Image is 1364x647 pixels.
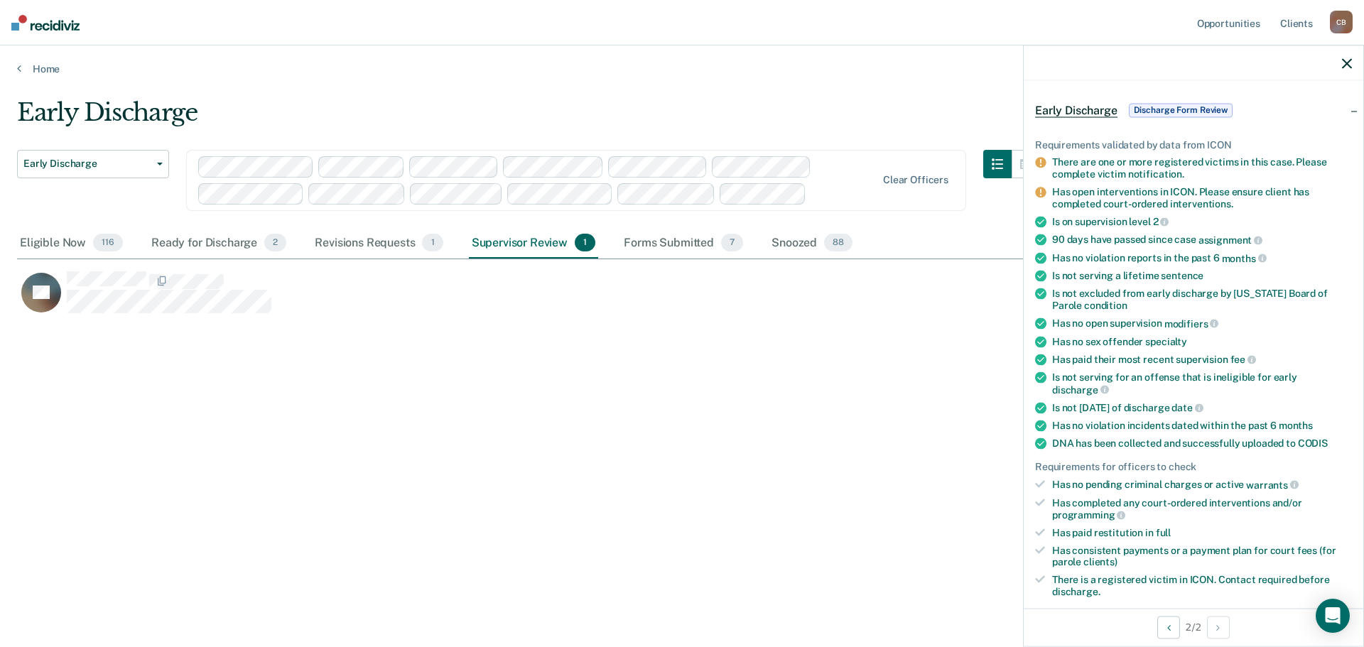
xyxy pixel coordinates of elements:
[422,234,443,252] span: 1
[1052,335,1352,347] div: Has no sex offender
[1164,317,1219,329] span: modifiers
[1052,317,1352,330] div: Has no open supervision
[1052,574,1352,598] div: There is a registered victim in ICON. Contact required before
[1052,526,1352,538] div: Has paid restitution in
[23,158,151,170] span: Early Discharge
[1052,401,1352,414] div: Is not [DATE] of discharge
[17,62,1347,75] a: Home
[1156,526,1171,538] span: full
[11,15,80,31] img: Recidiviz
[575,234,595,252] span: 1
[17,98,1040,138] div: Early Discharge
[621,228,746,259] div: Forms Submitted
[1052,509,1125,521] span: programming
[1052,215,1352,228] div: Is on supervision level
[883,174,948,186] div: Clear officers
[1052,371,1352,396] div: Is not serving for an offense that is ineligible for early
[1052,234,1352,246] div: 90 days have passed since case
[1052,156,1352,180] div: There are one or more registered victims in this case. Please complete victim notification.
[1052,270,1352,282] div: Is not serving a lifetime
[1052,420,1352,432] div: Has no violation incidents dated within the past 6
[1035,103,1117,117] span: Early Discharge
[17,271,1181,327] div: CaseloadOpportunityCell-6655768
[1052,586,1100,597] span: discharge.
[1052,478,1352,491] div: Has no pending criminal charges or active
[1230,354,1256,365] span: fee
[1161,270,1203,281] span: sentence
[264,234,286,252] span: 2
[1129,103,1233,117] span: Discharge Form Review
[1024,87,1363,133] div: Early DischargeDischarge Form Review
[1298,437,1328,449] span: CODIS
[721,234,743,252] span: 7
[1052,384,1109,395] span: discharge
[1222,252,1267,263] span: months
[1035,138,1352,151] div: Requirements validated by data from ICON
[1145,335,1187,347] span: specialty
[148,228,289,259] div: Ready for Discharge
[1207,616,1230,638] button: Next Opportunity
[1052,353,1352,366] div: Has paid their most recent supervision
[1084,300,1127,311] span: condition
[1052,437,1352,450] div: DNA has been collected and successfully uploaded to
[769,228,855,259] div: Snoozed
[1279,420,1313,431] span: months
[824,234,852,252] span: 88
[1083,556,1117,567] span: clients)
[1052,185,1352,210] div: Has open interventions in ICON. Please ensure client has completed court-ordered interventions.
[1198,234,1262,245] span: assignment
[1157,616,1180,638] button: Previous Opportunity
[1316,599,1350,633] div: Open Intercom Messenger
[469,228,599,259] div: Supervisor Review
[1035,461,1352,473] div: Requirements for officers to check
[1246,479,1299,490] span: warrants
[1052,251,1352,264] div: Has no violation reports in the past 6
[93,234,123,252] span: 116
[1052,496,1352,521] div: Has completed any court-ordered interventions and/or
[1330,11,1353,33] div: C B
[17,228,126,259] div: Eligible Now
[1024,608,1363,646] div: 2 / 2
[1052,544,1352,568] div: Has consistent payments or a payment plan for court fees (for parole
[1171,402,1203,413] span: date
[1153,216,1169,227] span: 2
[312,228,445,259] div: Revisions Requests
[1052,288,1352,312] div: Is not excluded from early discharge by [US_STATE] Board of Parole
